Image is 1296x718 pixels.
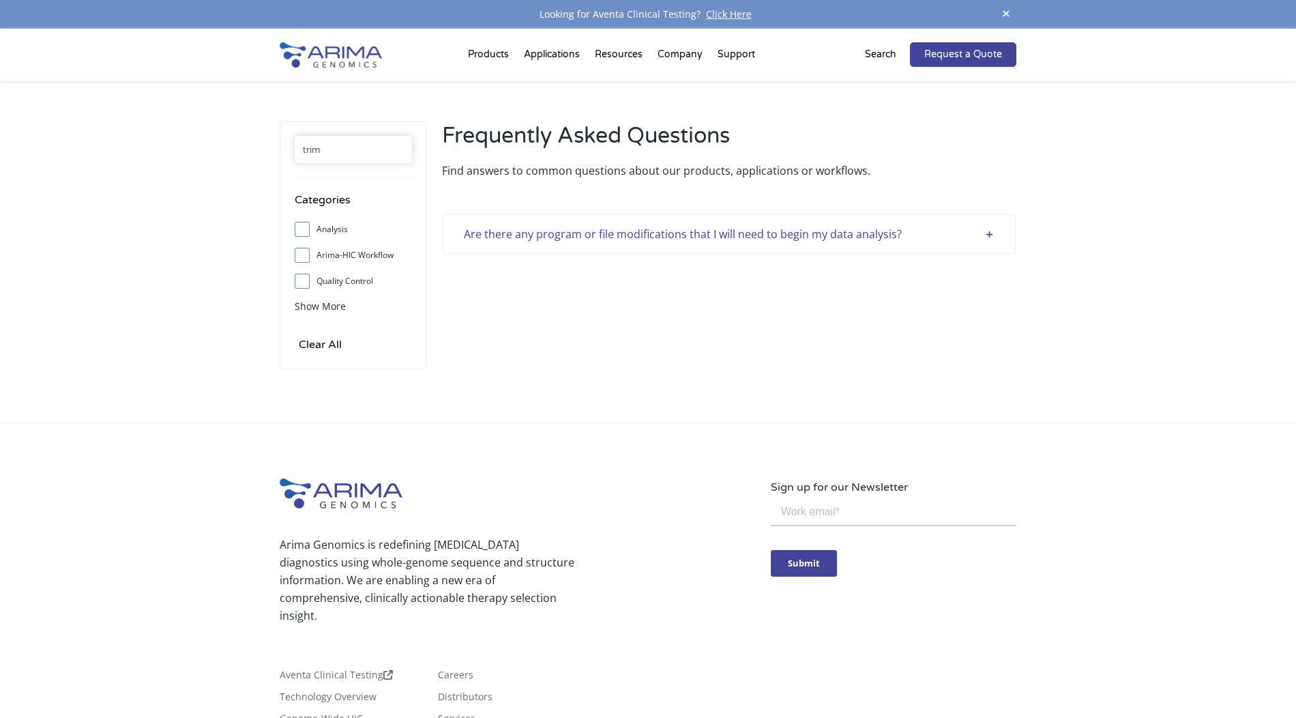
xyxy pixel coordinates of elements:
[295,271,412,291] label: Quality Control
[442,162,1016,179] p: Find answers to common questions about our products, applications or workflows.
[438,670,473,685] a: Careers
[771,478,1016,496] p: Sign up for our Newsletter
[280,536,574,624] p: Arima Genomics is redefining [MEDICAL_DATA] diagnostics using whole-genome sequence and structure...
[295,191,412,219] h4: Categories
[295,245,412,265] label: Arima-HIC Workflow
[280,670,393,685] a: Aventa Clinical Testing
[295,300,346,313] span: Show More
[280,42,382,68] img: Arima-Genomics-logo
[280,5,1016,23] div: Looking for Aventa Clinical Testing?
[910,42,1016,67] a: Request a Quote
[295,335,346,354] input: Clear All
[464,225,995,243] div: Are there any program or file modifications that I will need to begin my data analysis?
[295,219,412,240] label: Analysis
[771,496,1016,600] iframe: Form 0
[865,46,896,63] p: Search
[442,121,1016,162] h2: Frequently Asked Questions
[280,478,402,508] img: Arima-Genomics-logo
[701,8,757,20] a: Click Here
[280,692,377,707] a: Technology Overview
[438,692,492,707] a: Distributors
[295,136,412,163] input: Search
